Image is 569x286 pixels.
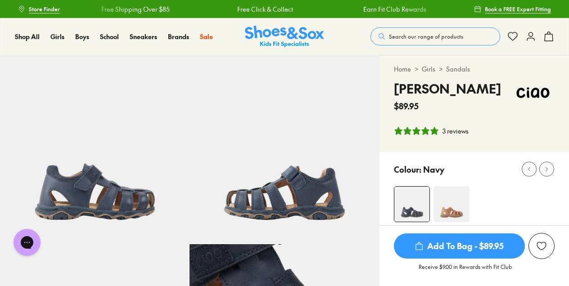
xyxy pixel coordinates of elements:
a: Girls [422,64,435,74]
span: Add To Bag - $89.95 [394,233,525,259]
span: Search our range of products [389,32,463,40]
img: 4-457292_1 [434,186,470,222]
img: SNS_Logo_Responsive.svg [245,26,324,48]
span: Store Finder [29,5,60,13]
a: Boys [75,32,89,41]
button: Add To Bag - $89.95 [394,233,525,259]
a: Free Click & Collect [237,4,293,14]
a: Sandals [446,64,470,74]
a: Shoes & Sox [245,26,324,48]
button: 5 stars, 3 ratings [394,126,469,136]
div: > > [394,64,555,74]
a: Sale [200,32,213,41]
a: Store Finder [18,1,60,17]
p: Colour: [394,163,421,175]
h4: [PERSON_NAME] [394,79,501,98]
a: Shop All [15,32,40,41]
iframe: Gorgias live chat messenger [9,226,45,259]
img: 5-457290_1 [190,55,379,244]
a: Home [394,64,411,74]
a: Free Shipping Over $85 [101,4,169,14]
span: $89.95 [394,100,419,112]
p: Navy [423,163,444,175]
a: School [100,32,119,41]
button: Search our range of products [370,27,500,45]
span: Book a FREE Expert Fitting [485,5,551,13]
a: Sneakers [130,32,157,41]
p: Receive $9.00 in Rewards with Fit Club [419,263,512,279]
div: 3 reviews [443,126,469,136]
button: Add to Wishlist [528,233,555,259]
img: Vendor logo [511,79,555,106]
a: Brands [168,32,189,41]
img: 4-457289_1 [394,187,429,222]
a: Book a FREE Expert Fitting [474,1,551,17]
a: Earn Fit Club Rewards [363,4,426,14]
a: Girls [50,32,64,41]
